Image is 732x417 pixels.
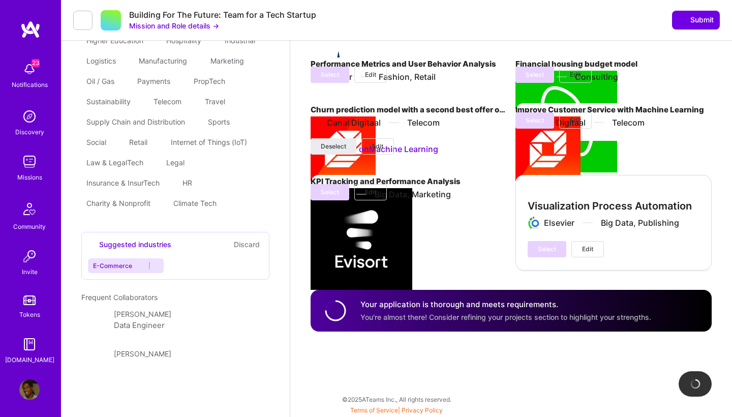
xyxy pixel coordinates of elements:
[15,127,44,137] div: Discovery
[13,221,46,232] div: Community
[81,134,120,151] div: Social
[177,175,206,191] div: HR
[22,266,38,277] div: Invite
[135,100,139,104] i: icon Close
[111,140,115,144] i: icon Close
[354,67,387,83] button: Edit
[192,59,196,63] i: icon Close
[19,152,40,172] img: teamwork
[252,140,256,144] i: icon Close
[190,120,194,124] i: icon Close
[19,379,40,400] img: User Avatar
[148,94,195,110] div: Telecom
[148,161,152,165] i: icon Close
[672,11,720,29] button: Submit
[311,132,507,167] div: Matched on Machine Learning
[134,53,201,69] div: Manufacturing
[17,379,42,400] a: User Avatar
[672,11,720,29] div: null
[594,122,604,123] img: divider
[81,73,128,90] div: Oil / Gas
[81,53,130,69] div: Logistics
[5,354,54,365] div: [DOMAIN_NAME]
[360,313,651,321] span: You're almost there! Consider refining your projects section to highlight your strengths.
[221,201,225,205] i: icon Close
[311,175,507,188] h4: KPI Tracking and Performance Analysis
[129,20,219,31] button: Mission and Role details →
[571,241,604,257] button: Edit
[678,15,714,25] span: Submit
[32,59,40,67] span: 23
[23,295,36,305] img: tokens
[19,246,40,266] img: Invite
[249,59,253,63] i: icon Close
[515,57,712,71] h4: Financial housing budget model
[114,348,171,359] div: [PERSON_NAME]
[81,94,144,110] div: Sustainability
[197,181,201,185] i: icon Close
[234,120,238,124] i: icon Close
[311,57,507,71] h4: Performance Metrics and User Behavior Analysis
[88,239,171,250] div: Suggested industries
[189,161,193,165] i: icon Close
[119,79,123,83] i: icon Close
[161,155,198,171] div: Legal
[559,112,592,129] button: Edit
[120,59,125,63] i: icon Close
[559,67,592,83] button: Edit
[19,59,40,79] img: bell
[360,299,651,310] h4: Your application is thorough and meets requirements.
[19,106,40,127] img: discovery
[61,386,732,412] div: © 2025 ATeams Inc., All rights reserved.
[402,406,443,414] a: Privacy Policy
[515,103,712,116] h4: Improve Customer Service with Machine Learning
[152,140,156,144] i: icon Close
[570,70,581,79] span: Edit
[81,293,158,302] span: Frequent Collaborators
[200,94,239,110] div: Travel
[124,134,161,151] div: Retail
[311,116,376,182] img: Company logo
[81,309,269,332] a: [PERSON_NAME]Data Engineer
[114,309,171,319] div: [PERSON_NAME]
[155,201,159,205] i: icon Close
[203,114,243,130] div: Sports
[81,195,164,212] div: Charity & Nonprofit
[19,309,40,320] div: Tokens
[17,197,42,221] img: Community
[389,122,399,123] img: divider
[327,189,451,200] div: Eviso Big Data, Marketing
[93,262,132,270] span: E-Commerce
[189,73,239,90] div: PropTech
[311,103,507,116] h4: Churn prediction model with a second best offer option built in
[79,16,87,24] i: icon LeftArrowDark
[230,100,234,104] i: icon Close
[354,184,387,200] button: Edit
[129,10,316,20] div: Building For The Future: Team for a Tech Startup
[20,20,41,39] img: logo
[81,175,173,191] div: Insurance & InsurTech
[372,142,383,151] span: Edit
[570,116,581,125] span: Edit
[166,134,261,151] div: Internet of Things (IoT)
[17,172,42,183] div: Missions
[231,239,263,250] button: Discard
[114,319,165,332] div: Data Engineer
[138,262,146,270] i: Accept
[350,406,398,414] a: Terms of Service
[81,155,157,171] div: Law & LegalTech
[515,116,581,182] img: Company logo
[132,73,184,90] div: Payments
[168,195,230,212] div: Climate Tech
[19,334,40,354] img: guide book
[327,117,440,128] div: Canal Digitaal Telecom
[361,138,394,155] button: Edit
[311,188,412,290] img: Company logo
[88,241,95,248] i: icon SuggestedTeams
[350,406,443,414] span: |
[690,378,701,390] img: loading
[81,114,199,130] div: Supply Chain and Distribution
[311,138,356,155] button: Deselect
[175,79,179,83] i: icon Close
[230,79,234,83] i: icon Close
